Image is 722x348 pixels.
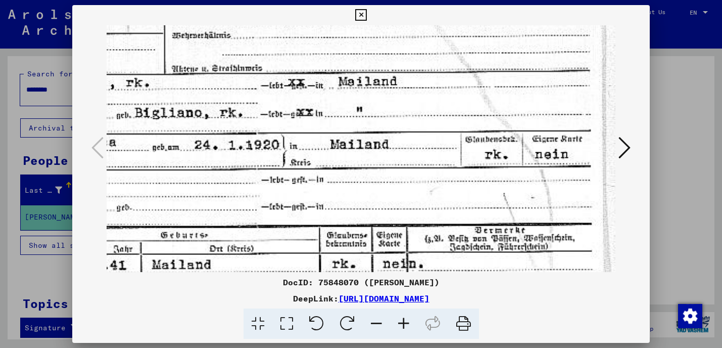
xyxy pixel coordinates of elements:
[339,293,429,303] a: [URL][DOMAIN_NAME]
[72,292,650,304] div: DeepLink:
[678,304,702,328] img: Change consent
[678,303,702,328] div: Change consent
[72,276,650,288] div: DocID: 75848070 ([PERSON_NAME])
